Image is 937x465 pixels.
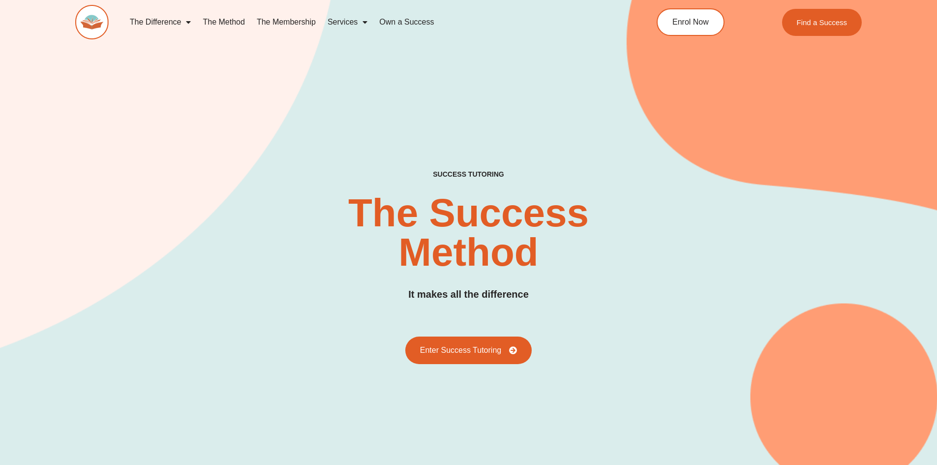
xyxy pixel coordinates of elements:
a: The Method [197,11,250,33]
a: The Membership [251,11,322,33]
a: The Difference [124,11,197,33]
a: Services [322,11,373,33]
h3: It makes all the difference [408,287,529,302]
a: Find a Success [782,9,862,36]
span: Enrol Now [672,18,709,26]
h4: SUCCESS TUTORING​ [352,170,585,179]
a: Enter Success Tutoring [405,337,532,364]
a: Enrol Now [657,8,725,36]
span: Find a Success [797,19,847,26]
h2: The Success Method [291,193,647,272]
span: Enter Success Tutoring [420,346,501,354]
nav: Menu [124,11,612,33]
a: Own a Success [373,11,440,33]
